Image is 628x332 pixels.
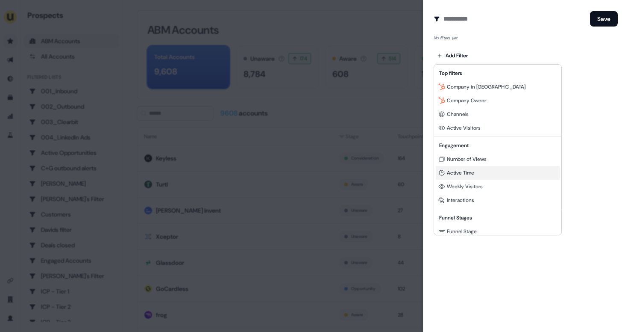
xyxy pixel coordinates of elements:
[447,156,487,163] span: Number of Views
[447,124,481,131] span: Active Visitors
[447,111,469,118] span: Channels
[447,97,486,104] span: Company Owner
[434,64,562,235] div: Add Filter
[447,197,474,204] span: Interactions
[436,211,560,225] div: Funnel Stages
[436,139,560,152] div: Engagement
[447,183,483,190] span: Weekly Visitors
[447,83,525,90] span: Company in [GEOGRAPHIC_DATA]
[447,228,477,235] span: Funnel Stage
[447,169,474,176] span: Active Time
[436,66,560,80] div: Top filters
